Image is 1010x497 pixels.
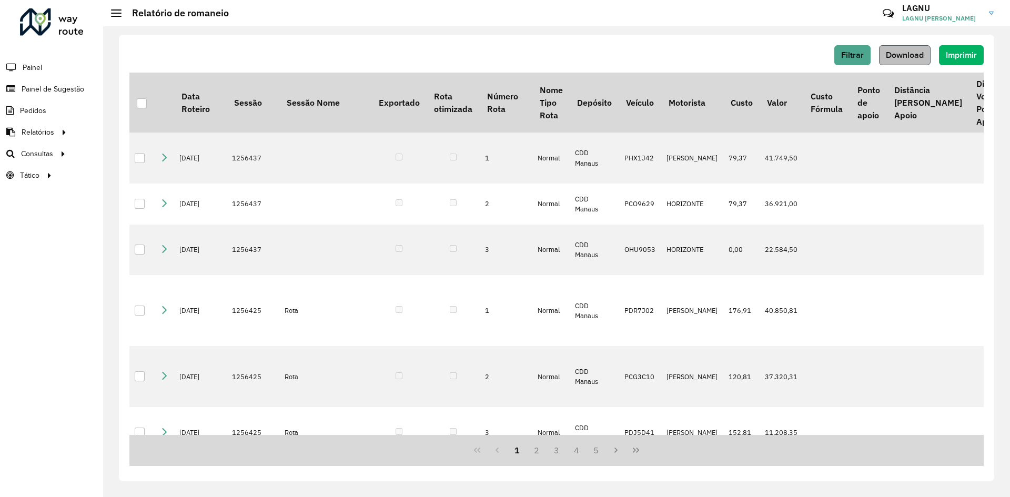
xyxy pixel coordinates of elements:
[723,225,760,276] td: 0,00
[760,133,803,184] td: 41.749,50
[21,148,53,159] span: Consultas
[480,346,532,407] td: 2
[850,73,887,133] th: Ponto de apoio
[174,184,227,225] td: [DATE]
[174,275,227,346] td: [DATE]
[877,2,900,25] a: Contato Rápido
[723,346,760,407] td: 120,81
[661,407,723,458] td: [PERSON_NAME]
[946,50,977,59] span: Imprimir
[567,440,587,460] button: 4
[723,133,760,184] td: 79,37
[570,346,619,407] td: CDD Manaus
[803,73,850,133] th: Custo Fórmula
[507,440,527,460] button: 1
[227,184,279,225] td: 1256437
[626,440,646,460] button: Last Page
[427,73,479,133] th: Rota otimizada
[227,73,279,133] th: Sessão
[532,225,570,276] td: Normal
[227,275,279,346] td: 1256425
[723,407,760,458] td: 152,81
[227,346,279,407] td: 1256425
[279,346,371,407] td: Rota
[661,346,723,407] td: [PERSON_NAME]
[570,275,619,346] td: CDD Manaus
[227,407,279,458] td: 1256425
[887,73,969,133] th: Distância [PERSON_NAME] Apoio
[570,407,619,458] td: CDD Manaus
[527,440,547,460] button: 2
[760,275,803,346] td: 40.850,81
[371,73,427,133] th: Exportado
[480,133,532,184] td: 1
[279,275,371,346] td: Rota
[279,407,371,458] td: Rota
[760,225,803,276] td: 22.584,50
[23,62,42,73] span: Painel
[174,225,227,276] td: [DATE]
[532,275,570,346] td: Normal
[661,275,723,346] td: [PERSON_NAME]
[902,3,981,13] h3: LAGNU
[227,225,279,276] td: 1256437
[532,407,570,458] td: Normal
[834,45,871,65] button: Filtrar
[532,346,570,407] td: Normal
[480,407,532,458] td: 3
[619,73,661,133] th: Veículo
[279,73,371,133] th: Sessão Nome
[606,440,626,460] button: Next Page
[174,133,227,184] td: [DATE]
[661,225,723,276] td: HORIZONTE
[886,50,924,59] span: Download
[841,50,864,59] span: Filtrar
[532,133,570,184] td: Normal
[122,7,229,19] h2: Relatório de romaneio
[480,184,532,225] td: 2
[902,14,981,23] span: LAGNU [PERSON_NAME]
[227,133,279,184] td: 1256437
[174,73,227,133] th: Data Roteiro
[661,133,723,184] td: [PERSON_NAME]
[480,275,532,346] td: 1
[174,407,227,458] td: [DATE]
[619,275,661,346] td: PDR7J02
[619,133,661,184] td: PHX1J42
[570,225,619,276] td: CDD Manaus
[619,407,661,458] td: PDJ5D41
[723,184,760,225] td: 79,37
[619,346,661,407] td: PCG3C10
[22,127,54,138] span: Relatórios
[570,73,619,133] th: Depósito
[22,84,84,95] span: Painel de Sugestão
[480,73,532,133] th: Número Rota
[20,105,46,116] span: Pedidos
[587,440,607,460] button: 5
[532,73,570,133] th: Nome Tipo Rota
[760,407,803,458] td: 11.208,35
[547,440,567,460] button: 3
[760,184,803,225] td: 36.921,00
[570,184,619,225] td: CDD Manaus
[939,45,984,65] button: Imprimir
[661,184,723,225] td: HORIZONTE
[570,133,619,184] td: CDD Manaus
[20,170,39,181] span: Tático
[723,73,760,133] th: Custo
[723,275,760,346] td: 176,91
[760,73,803,133] th: Valor
[480,225,532,276] td: 3
[174,346,227,407] td: [DATE]
[532,184,570,225] td: Normal
[619,184,661,225] td: PCO9629
[879,45,931,65] button: Download
[661,73,723,133] th: Motorista
[619,225,661,276] td: OHU9053
[760,346,803,407] td: 37.320,31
